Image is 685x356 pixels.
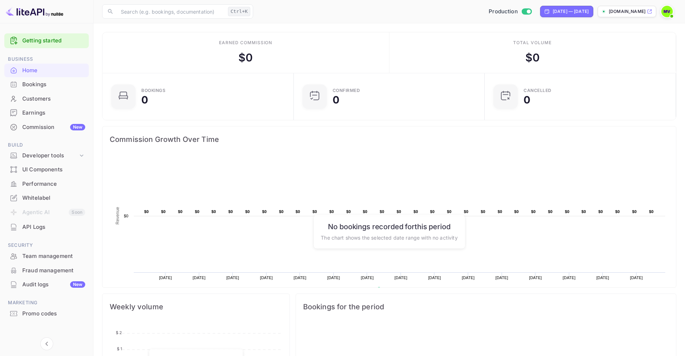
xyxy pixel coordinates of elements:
span: Bookings for the period [303,301,669,313]
span: Build [4,141,89,149]
text: [DATE] [428,276,441,280]
span: Marketing [4,299,89,307]
div: Developer tools [4,149,89,162]
div: 0 [141,95,148,105]
text: $0 [195,209,200,214]
text: $0 [346,209,351,214]
text: $0 [296,209,300,214]
a: Whitelabel [4,191,89,204]
p: [DOMAIN_NAME] [609,8,645,15]
text: $0 [363,209,367,214]
a: CommissionNew [4,120,89,134]
text: $0 [464,209,469,214]
text: [DATE] [260,276,273,280]
text: $0 [581,209,586,214]
div: Switch to Sandbox mode [486,8,534,16]
text: $0 [514,209,519,214]
text: [DATE] [563,276,576,280]
text: [DATE] [159,276,172,280]
div: Home [22,66,85,75]
div: Team management [4,249,89,263]
a: Customers [4,92,89,105]
text: $0 [161,209,166,214]
text: $0 [124,214,128,218]
div: Getting started [4,33,89,48]
a: Home [4,64,89,77]
text: $0 [329,209,334,214]
a: UI Components [4,163,89,176]
div: Promo codes [4,307,89,321]
div: Bookings [22,80,85,89]
text: $0 [245,209,250,214]
div: $ 0 [525,50,540,66]
div: Customers [4,92,89,106]
text: $0 [632,209,637,214]
div: UI Components [4,163,89,177]
div: $ 0 [238,50,253,66]
div: Earnings [22,109,85,117]
a: Team management [4,249,89,263]
a: Audit logsNew [4,278,89,291]
text: $0 [447,209,452,214]
p: The chart shows the selected date range with no activity [321,234,457,241]
text: Revenue [115,207,120,225]
button: Collapse navigation [40,337,53,350]
text: $0 [262,209,267,214]
div: Team management [22,252,85,260]
a: Promo codes [4,307,89,320]
a: Performance [4,177,89,190]
a: Getting started [22,37,85,45]
a: API Logs [4,220,89,234]
text: $0 [430,209,435,214]
span: Security [4,241,89,249]
a: Fraud management [4,264,89,277]
div: Audit logs [22,281,85,289]
text: $0 [414,209,418,214]
div: [DATE] — [DATE] [553,8,589,15]
div: Commission [22,123,85,131]
div: Total volume [513,40,552,46]
div: Confirmed [333,88,360,93]
text: $0 [498,209,502,214]
div: Earnings [4,106,89,120]
text: [DATE] [529,276,542,280]
text: $0 [211,209,216,214]
text: [DATE] [361,276,374,280]
div: UI Components [22,166,85,174]
a: Bookings [4,78,89,91]
text: [DATE] [226,276,239,280]
span: Commission Growth Over Time [110,134,669,145]
tspan: $ 1 [117,346,122,351]
a: Earnings [4,106,89,119]
text: [DATE] [327,276,340,280]
div: Home [4,64,89,78]
img: LiteAPI logo [6,6,63,17]
h6: No bookings recorded for this period [321,222,457,231]
div: API Logs [22,223,85,231]
div: Bookings [4,78,89,92]
div: Performance [22,180,85,188]
text: $0 [598,209,603,214]
text: $0 [565,209,570,214]
span: Production [489,8,518,16]
text: $0 [312,209,317,214]
text: $0 [279,209,284,214]
span: Business [4,55,89,63]
div: Customers [22,95,85,103]
text: $0 [481,209,485,214]
text: $0 [228,209,233,214]
text: [DATE] [496,276,508,280]
div: 0 [524,95,530,105]
text: $0 [397,209,401,214]
div: Promo codes [22,310,85,318]
div: Developer tools [22,152,78,160]
div: 0 [333,95,339,105]
img: Michael Vogt [661,6,673,17]
text: $0 [531,209,536,214]
text: [DATE] [394,276,407,280]
div: Audit logsNew [4,278,89,292]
